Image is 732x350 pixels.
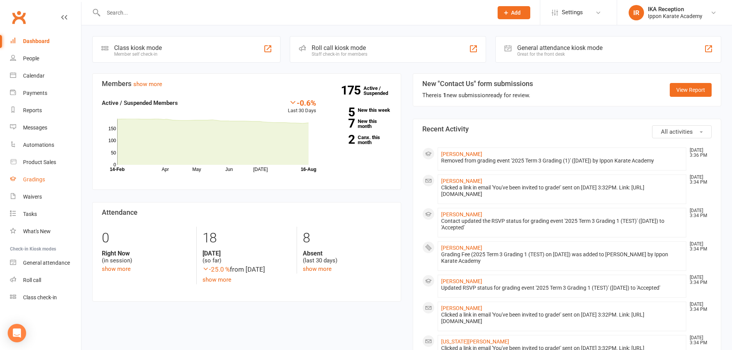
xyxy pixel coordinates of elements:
a: 7New this month [328,119,392,129]
a: show more [303,265,332,272]
a: [PERSON_NAME] [441,178,482,184]
div: (last 30 days) [303,250,391,264]
strong: 175 [341,85,364,96]
a: Tasks [10,206,81,223]
div: General attendance [23,260,70,266]
a: Clubworx [9,8,28,27]
time: [DATE] 3:34 PM [686,242,711,252]
a: Messages [10,119,81,136]
div: There is new submission ready for review. [422,91,533,100]
div: Class kiosk mode [114,44,162,51]
span: All activities [661,128,693,135]
div: Product Sales [23,159,56,165]
strong: 1 [443,92,447,99]
a: [PERSON_NAME] [441,278,482,284]
strong: 2 [328,134,355,145]
strong: Active / Suspended Members [102,100,178,106]
div: Gradings [23,176,45,182]
strong: 7 [328,118,355,129]
a: 2Canx. this month [328,135,392,145]
div: Grading Fee (2025 Term 3 Grading 1 (TEST) on [DATE]) was added to [PERSON_NAME] by Ippon Karate A... [441,251,683,264]
div: Tasks [23,211,37,217]
button: All activities [652,125,712,138]
time: [DATE] 3:34 PM [686,208,711,218]
div: Updated RSVP status for grading event '2025 Term 3 Grading 1 (TEST)' ([DATE]) to 'Accepted' [441,285,683,291]
a: [PERSON_NAME] [441,245,482,251]
a: [PERSON_NAME] [441,305,482,311]
div: IR [629,5,644,20]
div: People [23,55,39,61]
div: (in session) [102,250,191,264]
div: Calendar [23,73,45,79]
a: Payments [10,85,81,102]
div: Last 30 Days [288,98,316,115]
div: Reports [23,107,42,113]
a: Calendar [10,67,81,85]
div: Dashboard [23,38,50,44]
a: 5New this week [328,108,392,113]
div: Ippon Karate Academy [648,13,702,20]
a: Automations [10,136,81,154]
div: 18 [203,227,291,250]
div: 0 [102,227,191,250]
time: [DATE] 3:36 PM [686,148,711,158]
a: [PERSON_NAME] [441,211,482,217]
time: [DATE] 3:34 PM [686,335,711,345]
a: General attendance kiosk mode [10,254,81,272]
div: Payments [23,90,47,96]
a: show more [133,81,162,88]
div: Staff check-in for members [312,51,367,57]
span: -25.0 % [203,265,230,273]
div: IKA Reception [648,6,702,13]
a: Gradings [10,171,81,188]
strong: 5 [328,106,355,118]
a: Product Sales [10,154,81,171]
span: Settings [562,4,583,21]
a: Reports [10,102,81,119]
div: Roll call [23,277,41,283]
div: Great for the front desk [517,51,603,57]
a: [PERSON_NAME] [441,151,482,157]
div: Removed from grading event '2025 Term 3 Grading (1)' ([DATE]) by Ippon Karate Academy [441,158,683,164]
time: [DATE] 3:34 PM [686,302,711,312]
div: Contact updated the RSVP status for grading event '2025 Term 3 Grading 1 (TEST)' ([DATE]) to 'Acc... [441,218,683,231]
div: Member self check-in [114,51,162,57]
div: Clicked a link in email 'You've been invited to grade!' sent on [DATE] 3:32PM. Link: [URL][DOMAIN... [441,312,683,325]
a: 175Active / Suspended [364,80,397,101]
a: View Report [670,83,712,97]
div: Automations [23,142,54,148]
div: -0.6% [288,98,316,107]
h3: Recent Activity [422,125,712,133]
div: What's New [23,228,51,234]
div: from [DATE] [203,264,291,275]
strong: Absent [303,250,391,257]
a: Class kiosk mode [10,289,81,306]
a: What's New [10,223,81,240]
strong: Right Now [102,250,191,257]
div: Messages [23,124,47,131]
strong: [DATE] [203,250,291,257]
h3: Attendance [102,209,392,216]
a: Dashboard [10,33,81,50]
div: Open Intercom Messenger [8,324,26,342]
input: Search... [101,7,488,18]
div: Clicked a link in email 'You've been invited to grade!' sent on [DATE] 3:32PM. Link: [URL][DOMAIN... [441,184,683,197]
h3: New "Contact Us" form submissions [422,80,533,88]
div: 8 [303,227,391,250]
div: Roll call kiosk mode [312,44,367,51]
a: Waivers [10,188,81,206]
div: General attendance kiosk mode [517,44,603,51]
a: [US_STATE][PERSON_NAME] [441,338,509,345]
a: People [10,50,81,67]
span: Add [511,10,521,16]
div: Class check-in [23,294,57,300]
div: (so far) [203,250,291,264]
a: show more [102,265,131,272]
a: Roll call [10,272,81,289]
a: show more [203,276,231,283]
time: [DATE] 3:34 PM [686,275,711,285]
time: [DATE] 3:34 PM [686,175,711,185]
div: Waivers [23,194,42,200]
h3: Members [102,80,392,88]
button: Add [498,6,530,19]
